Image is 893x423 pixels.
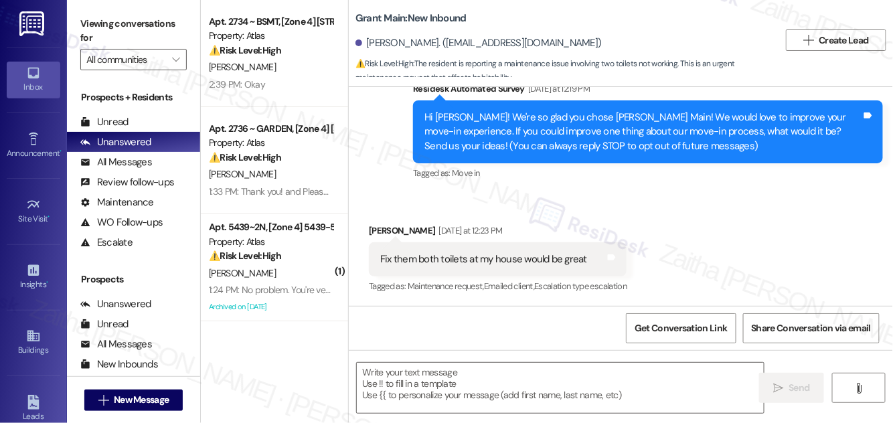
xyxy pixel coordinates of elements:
div: [DATE] at 12:23 PM [436,224,503,238]
div: WO Follow-ups [80,216,163,230]
div: Fix them both toilets at my house would be great [380,252,587,266]
div: All Messages [80,337,152,351]
div: Unanswered [80,297,151,311]
i:  [773,383,783,394]
div: Prospects [67,272,200,286]
div: Prospects + Residents [67,90,200,104]
div: Unread [80,317,129,331]
img: ResiDesk Logo [19,11,47,36]
i:  [803,35,813,46]
i:  [172,54,179,65]
div: Escalate [80,236,133,250]
div: Archived on [DATE] [208,299,334,315]
button: Create Lead [786,29,886,51]
a: Site Visit • [7,193,60,230]
span: : The resident is reporting a maintenance issue involving two toilets not working. This is an urg... [355,57,779,86]
label: Viewing conversations for [80,13,187,49]
span: [PERSON_NAME] [209,267,276,279]
div: Residesk Automated Survey [413,82,883,100]
div: [PERSON_NAME]. ([EMAIL_ADDRESS][DOMAIN_NAME]) [355,36,602,50]
div: Property: Atlas [209,235,333,249]
strong: ⚠️ Risk Level: High [209,44,281,56]
span: Emailed client , [484,280,534,292]
div: Property: Atlas [209,136,333,150]
button: New Message [84,390,183,411]
strong: ⚠️ Risk Level: High [209,151,281,163]
div: New Inbounds [80,357,158,371]
a: Insights • [7,259,60,295]
div: Unanswered [80,135,151,149]
span: • [46,278,48,287]
span: [PERSON_NAME] [209,168,276,180]
button: Get Conversation Link [626,313,736,343]
span: New Message [114,393,169,407]
div: 2:39 PM: Okay [209,78,265,90]
button: Share Conversation via email [743,313,880,343]
span: Send [789,381,809,395]
div: Review follow-ups [80,175,174,189]
span: • [48,212,50,222]
span: Escalation type escalation [534,280,627,292]
span: • [60,147,62,156]
b: Grant Main: New Inbound [355,11,467,25]
i:  [854,383,864,394]
span: [PERSON_NAME] [209,61,276,73]
span: Create Lead [819,33,869,48]
span: Share Conversation via email [752,321,871,335]
div: Property: Atlas [209,29,333,43]
div: [PERSON_NAME] [369,224,627,242]
button: Send [759,373,824,403]
a: Buildings [7,325,60,361]
div: Apt. 5439~2N, [Zone 4] 5439-5441 [GEOGRAPHIC_DATA] [209,220,333,234]
i:  [98,395,108,406]
div: Hi [PERSON_NAME]! We're so glad you chose [PERSON_NAME] Main! We would love to improve your move-... [424,110,862,153]
div: Tagged as: [369,276,627,296]
span: Move in [452,167,479,179]
strong: ⚠️ Risk Level: High [209,250,281,262]
div: Maintenance [80,195,154,209]
div: Apt. 2736 ~ GARDEN, [Zone 4] [STREET_ADDRESS] [209,122,333,136]
input: All communities [86,49,165,70]
div: Tagged as: [413,163,883,183]
div: [DATE] at 12:19 PM [525,82,590,96]
div: Apt. 2734 ~ BSMT, [Zone 4] [STREET_ADDRESS] [209,15,333,29]
div: 1:24 PM: No problem. You're very welcome! [209,284,373,296]
div: Unread [80,115,129,129]
div: All Messages [80,155,152,169]
span: Maintenance request , [408,280,484,292]
strong: ⚠️ Risk Level: High [355,58,413,69]
a: Inbox [7,62,60,98]
span: Get Conversation Link [635,321,727,335]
